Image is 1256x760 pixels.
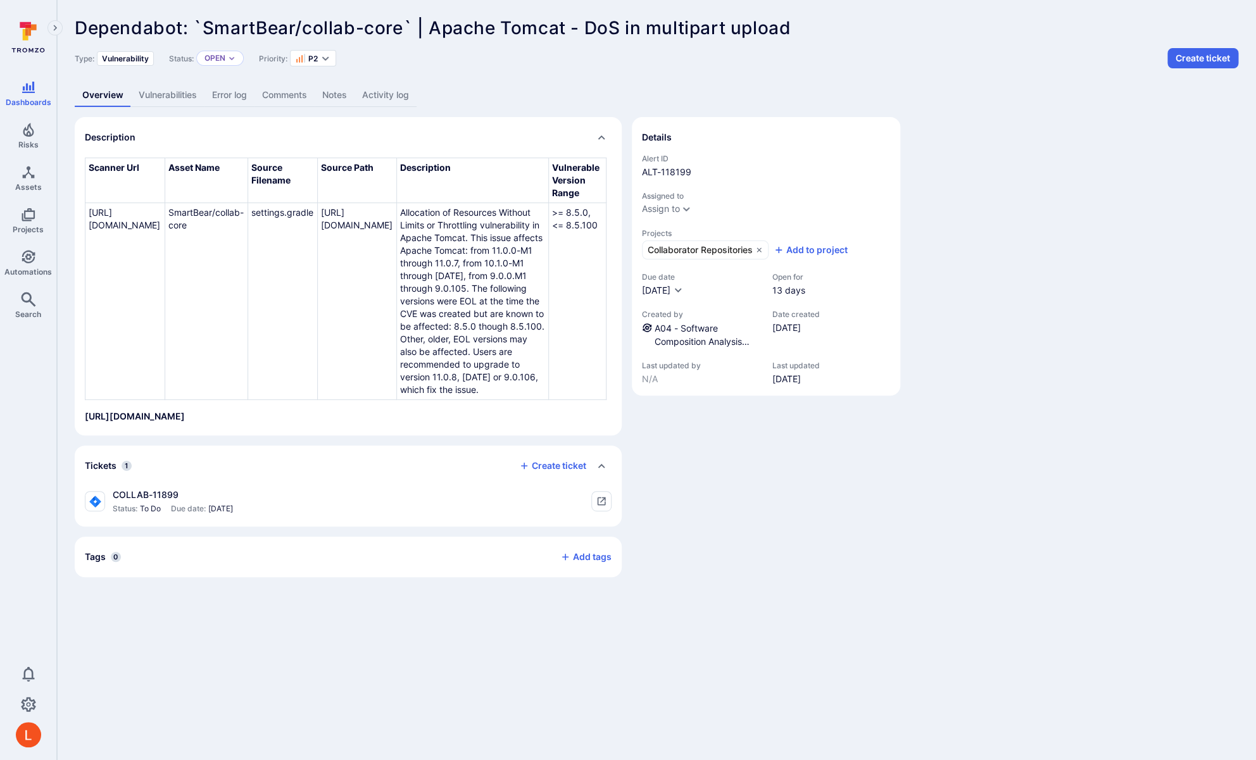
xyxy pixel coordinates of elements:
[642,131,672,144] h2: Details
[204,84,254,107] a: Error log
[169,54,194,63] span: Status:
[642,272,760,297] div: Due date field
[113,489,233,501] div: COLLAB-11899
[13,225,44,234] span: Projects
[317,158,397,203] th: Source Path
[75,84,1238,107] div: Alert tabs
[321,207,392,230] a: [URL][DOMAIN_NAME]
[248,203,317,400] td: settings.gradle
[549,158,606,203] th: Vulnerable Version Range
[772,284,805,297] span: 13 days
[648,244,753,256] span: Collaborator Repositories
[208,504,233,514] span: [DATE]
[642,191,890,201] span: Assigned to
[4,267,52,277] span: Automations
[171,504,206,514] span: Due date:
[75,117,622,158] div: Collapse description
[85,131,135,144] h2: Description
[165,203,248,400] td: SmartBear/collab-core
[85,158,165,203] th: Scanner Url
[632,117,900,396] section: details card
[122,461,132,471] span: 1
[75,54,94,63] span: Type:
[113,504,137,514] span: Status:
[1167,48,1238,68] button: Create ticket
[642,228,890,238] span: Projects
[15,182,42,192] span: Assets
[642,285,670,296] span: [DATE]
[47,20,63,35] button: Expand navigation menu
[75,445,622,486] div: Collapse
[140,504,161,514] span: To Do
[259,54,287,63] span: Priority:
[18,140,39,149] span: Risks
[85,459,116,472] h2: Tickets
[85,411,185,421] a: [URL][DOMAIN_NAME]
[254,84,315,107] a: Comments
[228,54,235,62] button: Expand dropdown
[6,97,51,107] span: Dashboards
[296,53,318,63] button: P2
[131,84,204,107] a: Vulnerabilities
[315,84,355,107] a: Notes
[642,284,683,297] button: [DATE]
[642,361,760,370] span: Last updated by
[397,203,549,400] td: Allocation of Resources Without Limits or Throttling vulnerability in Apache Tomcat. This issue a...
[642,309,760,319] span: Created by
[320,53,330,63] button: Expand dropdown
[165,158,248,203] th: Asset Name
[355,84,417,107] a: Activity log
[642,240,769,259] a: Collaborator Repositories
[75,537,622,577] div: Collapse tags
[642,166,890,178] span: ALT-118199
[15,309,41,319] span: Search
[550,547,612,567] button: Add tags
[681,204,691,214] button: Expand dropdown
[75,17,791,39] span: Dependabot: `SmartBear/collab-core` | Apache Tomcat - DoS in multipart upload
[772,321,820,334] span: [DATE]
[642,272,760,282] span: Due date
[772,309,820,319] span: Date created
[772,373,820,385] span: [DATE]
[772,361,820,370] span: Last updated
[642,204,680,214] button: Assign to
[549,203,606,400] td: >= 8.5.0, <= 8.5.100
[75,84,131,107] a: Overview
[16,722,41,747] img: ACg8ocL1zoaGYHINvVelaXD2wTMKGlaFbOiGNlSQVKsddkbQKplo=s96-c
[308,54,318,63] span: P2
[51,23,60,34] i: Expand navigation menu
[642,154,890,163] span: Alert ID
[97,51,154,66] div: Vulnerability
[397,158,549,203] th: Description
[519,460,586,471] button: Create ticket
[655,323,750,373] a: A04 - Software Composition Analysis (SCA - Dependabot) - Critical & High
[89,207,160,230] a: [URL][DOMAIN_NAME]
[16,722,41,747] div: Lukas Šalkauskas
[85,551,106,563] h2: Tags
[75,445,622,526] section: tickets card
[204,53,225,63] button: Open
[111,552,121,562] span: 0
[248,158,317,203] th: Source Filename
[642,373,760,385] span: N/A
[772,272,805,282] span: Open for
[774,244,848,256] button: Add to project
